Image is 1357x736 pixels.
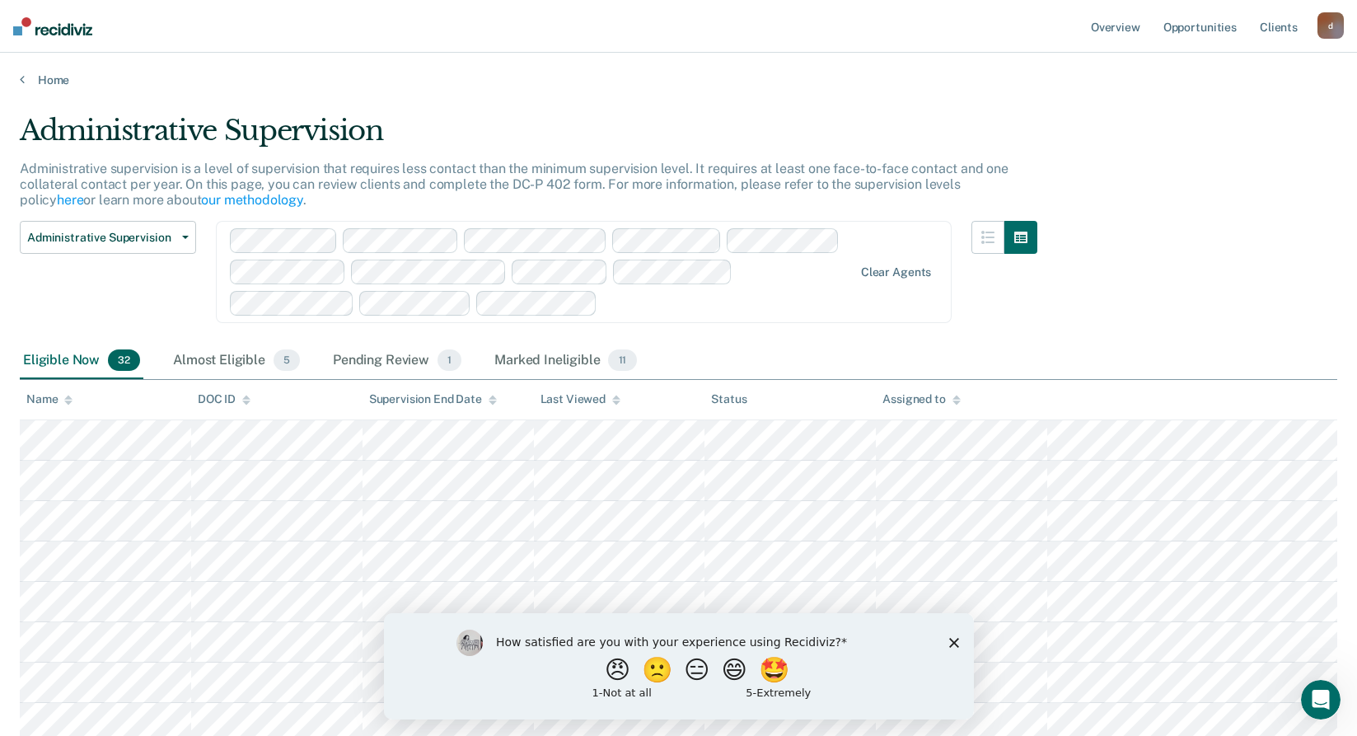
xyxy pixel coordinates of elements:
div: Name [26,392,73,406]
div: Eligible Now32 [20,343,143,379]
div: Assigned to [882,392,960,406]
span: 1 [438,349,461,371]
span: 32 [108,349,140,371]
img: Recidiviz [13,17,92,35]
span: 5 [274,349,300,371]
div: Almost Eligible5 [170,343,303,379]
div: Clear agents [861,265,931,279]
button: d [1317,12,1344,39]
span: 11 [608,349,636,371]
div: Administrative Supervision [20,114,1037,161]
div: Supervision End Date [369,392,497,406]
div: DOC ID [198,392,250,406]
div: Marked Ineligible11 [491,343,639,379]
a: Home [20,73,1337,87]
button: Administrative Supervision [20,221,196,254]
span: Administrative Supervision [27,231,175,245]
div: Last Viewed [540,392,620,406]
p: Administrative supervision is a level of supervision that requires less contact than the minimum ... [20,161,1008,208]
a: here [57,192,83,208]
a: our methodology [201,192,303,208]
div: Pending Review1 [330,343,465,379]
iframe: Survey by Kim from Recidiviz [384,613,974,720]
div: Status [711,392,746,406]
iframe: Intercom live chat [1301,680,1341,720]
